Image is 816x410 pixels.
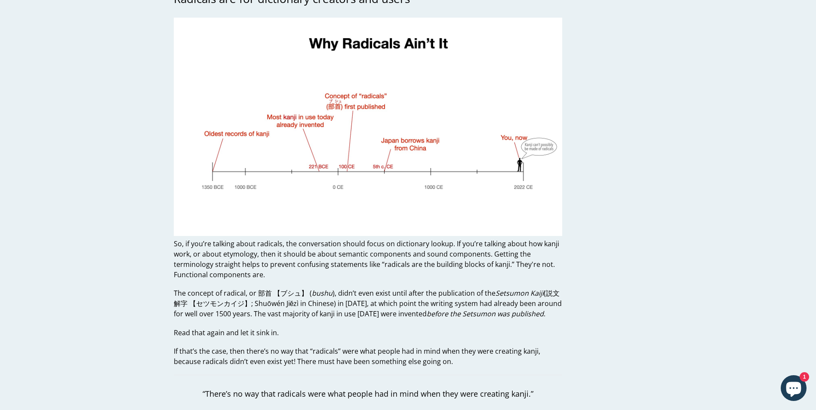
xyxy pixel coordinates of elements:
[174,288,562,319] p: The concept of radical, or 部首 【ブシュ】 ( ), didn’t even exist until after the publication of the (説文...
[427,309,544,318] em: before the Setsumon was published
[174,239,562,280] p: So, if you’re talking about radicals, the conversation should focus on dictionary lookup. If you’...
[174,346,562,367] p: If that’s the case, then there’s no way that “radicals” were what people had in mind when they we...
[778,375,809,403] inbox-online-store-chat: Shopify online store chat
[312,288,333,298] em: bushu
[174,18,562,236] img: Why radicals can't be the building blocks of kanji
[496,288,544,298] em: Setsumon Kaiji
[174,327,562,338] p: Read that again and let it sink in.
